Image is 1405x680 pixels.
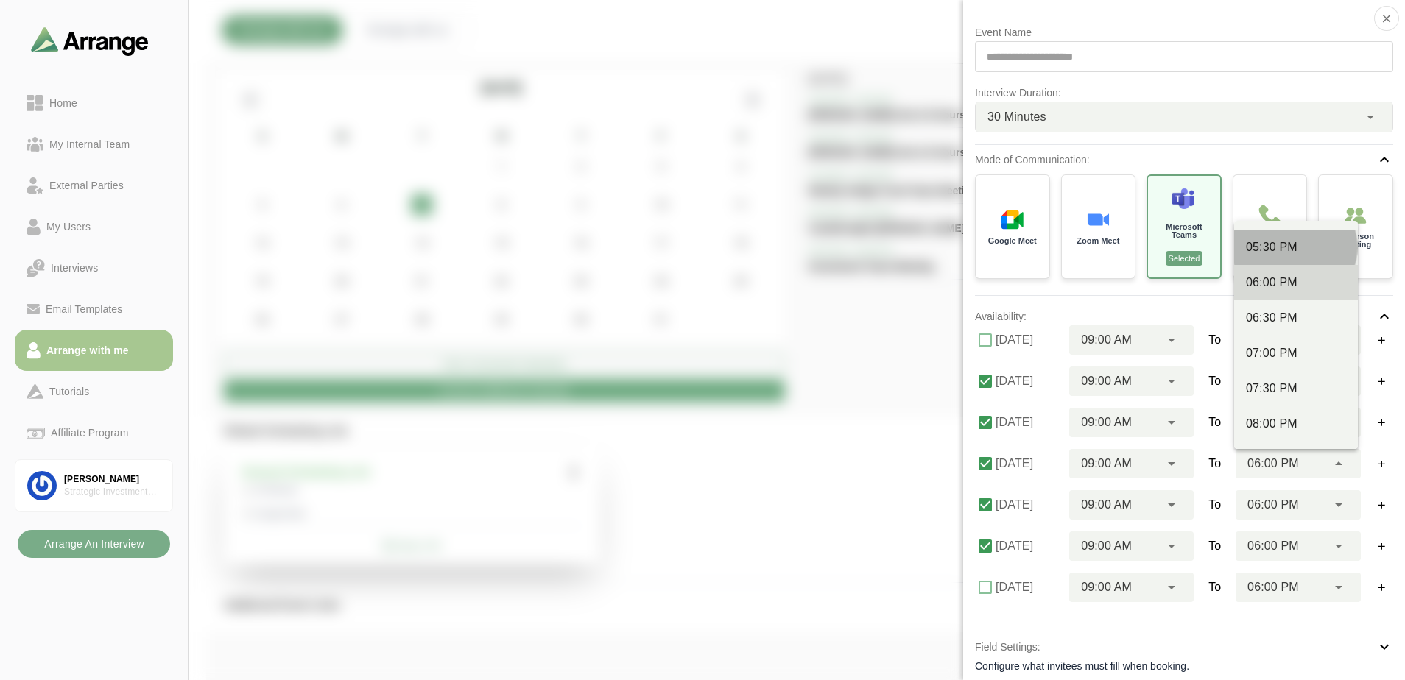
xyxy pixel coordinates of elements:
[15,330,173,371] a: Arrange with me
[987,107,1046,127] span: 30 Minutes
[41,218,96,235] div: My Users
[18,530,170,558] button: Arrange An Interview
[43,530,144,558] b: Arrange An Interview
[31,26,149,55] img: arrangeai-name-small-logo.4d2b8aee.svg
[1258,205,1281,227] img: Phone meeting
[996,325,1060,355] label: [DATE]
[15,165,173,206] a: External Parties
[1081,372,1132,391] span: 09:00 AM
[1087,208,1109,230] img: Zoom Meet
[45,259,104,277] div: Interviews
[1246,238,1346,256] div: 05:30 PM
[996,449,1060,478] label: [DATE]
[43,135,135,153] div: My Internal Team
[15,247,173,288] a: Interviews
[64,486,161,498] div: Strategic Investment Group
[1081,536,1132,556] span: 09:00 AM
[996,531,1060,561] label: [DATE]
[975,84,1393,102] p: Interview Duration:
[1077,237,1119,245] p: Zoom Meet
[1246,380,1346,397] div: 07:30 PM
[996,366,1060,396] label: [DATE]
[1001,208,1024,230] img: Google Meet
[64,473,161,486] div: [PERSON_NAME]
[1081,495,1132,514] span: 09:00 AM
[15,371,173,412] a: Tutorials
[45,424,134,442] div: Affiliate Program
[15,459,173,512] a: [PERSON_NAME]Strategic Investment Group
[1166,251,1203,266] p: Selected
[1246,415,1346,433] div: 08:00 PM
[1246,344,1346,362] div: 07:00 PM
[996,408,1060,437] label: [DATE]
[15,82,173,124] a: Home
[1247,454,1299,473] span: 06:00 PM
[975,24,1393,41] p: Event Name
[1081,413,1132,432] span: 09:00 AM
[1208,414,1221,431] span: To
[1208,537,1221,555] span: To
[975,151,1090,169] p: Mode of Communication:
[1208,372,1221,390] span: To
[15,288,173,330] a: Email Templates
[1246,309,1346,327] div: 06:30 PM
[1246,274,1346,291] div: 06:00 PM
[43,177,130,194] div: External Parties
[1160,223,1208,239] p: Microsoft Teams
[1208,455,1221,472] span: To
[1081,454,1132,473] span: 09:00 AM
[996,490,1060,520] label: [DATE]
[1081,330,1132,350] span: 09:00 AM
[975,638,1040,656] p: Field Settings:
[43,94,83,112] div: Home
[15,412,173,453] a: Affiliate Program
[1172,188,1194,210] img: Microsoft Teams
[1247,578,1299,597] span: 06:00 PM
[40,300,128,318] div: Email Templates
[1208,578,1221,596] span: To
[975,308,1027,325] p: Availability:
[996,573,1060,602] label: [DATE]
[1345,205,1367,227] img: IIn person
[15,124,173,165] a: My Internal Team
[1247,495,1299,514] span: 06:00 PM
[1081,578,1132,597] span: 09:00 AM
[15,206,173,247] a: My Users
[1247,536,1299,556] span: 06:00 PM
[41,341,135,359] div: Arrange with me
[1208,496,1221,514] span: To
[43,383,95,400] div: Tutorials
[975,659,1393,673] div: Configure what invitees must fill when booking.
[988,237,1037,245] p: Google Meet
[1208,331,1221,349] span: To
